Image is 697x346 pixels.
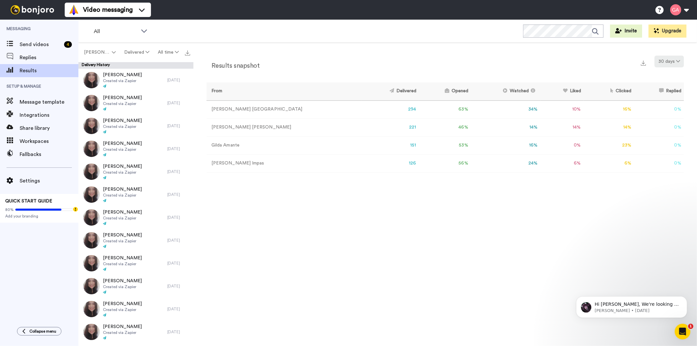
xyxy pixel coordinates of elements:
td: 63 % [419,100,471,118]
span: All [94,27,138,35]
th: Replied [634,82,684,100]
button: Delivered [120,46,154,58]
td: 14 % [540,118,584,136]
th: Opened [419,82,471,100]
span: [PERSON_NAME] [103,278,142,284]
span: [PERSON_NAME] [103,140,142,147]
a: [PERSON_NAME]Created via Zapier[DATE] [78,252,193,275]
span: Created via Zapier [103,170,142,175]
a: [PERSON_NAME]Created via Zapier[DATE] [78,69,193,92]
td: 0 % [634,154,684,172]
div: [DATE] [167,215,190,220]
span: Share library [20,124,78,132]
img: e60e824f-dbbd-4b64-8d89-19ab7bc86f11-thumb.jpg [83,141,100,157]
span: Created via Zapier [103,193,142,198]
span: Created via Zapier [103,216,142,221]
span: Replies [20,54,78,61]
img: 27f9718b-bf9c-4508-9a7d-6e69c250370c-thumb.jpg [83,164,100,180]
a: [PERSON_NAME]Created via Zapier[DATE] [78,160,193,183]
td: 0 % [634,136,684,154]
iframe: Intercom notifications message [566,283,697,328]
span: QUICK START GUIDE [5,199,52,203]
td: 53 % [419,136,471,154]
span: [PERSON_NAME] [103,95,142,101]
td: [PERSON_NAME] [PERSON_NAME] [207,118,362,136]
td: 14 % [584,118,634,136]
button: Collapse menu [17,327,61,336]
div: [DATE] [167,192,190,197]
div: Delivery History [78,62,193,69]
div: [DATE] [167,329,190,335]
td: 56 % [419,154,471,172]
div: 4 [64,41,72,48]
div: [DATE] [167,306,190,312]
td: 6 % [584,154,634,172]
span: Send videos [20,41,61,48]
a: [PERSON_NAME]Created via Zapier[DATE] [78,206,193,229]
td: 294 [362,100,419,118]
span: Settings [20,177,78,185]
img: c2196870-54f9-4a9e-9fba-d61306fc5412-thumb.jpg [83,186,100,203]
div: [DATE] [167,238,190,243]
td: 34 % [471,100,540,118]
img: cde30538-fb2e-4db7-88ad-94c87b2b82a7-thumb.jpg [83,95,100,111]
span: [PERSON_NAME] [103,232,142,238]
a: [PERSON_NAME]Created via Zapier[DATE] [78,114,193,137]
img: export.svg [185,50,190,56]
div: [DATE] [167,146,190,151]
th: Delivered [362,82,419,100]
td: 24 % [471,154,540,172]
td: 46 % [419,118,471,136]
span: Video messaging [83,5,133,14]
span: [PERSON_NAME] [103,163,142,170]
button: Export all results that match these filters now. [183,47,192,57]
span: [PERSON_NAME] [103,323,142,330]
span: Workspaces [20,137,78,145]
td: 0 % [634,100,684,118]
a: [PERSON_NAME]Created via Zapier[DATE] [78,229,193,252]
a: [PERSON_NAME]Created via Zapier[DATE] [78,137,193,160]
td: 14 % [471,118,540,136]
span: [PERSON_NAME] [84,49,110,56]
td: 0 % [634,118,684,136]
span: [PERSON_NAME] [103,117,142,124]
a: [PERSON_NAME]Created via Zapier[DATE] [78,275,193,298]
td: 221 [362,118,419,136]
div: [DATE] [167,123,190,129]
span: Created via Zapier [103,147,142,152]
img: vm-color.svg [69,5,79,15]
div: [DATE] [167,100,190,106]
a: [PERSON_NAME]Created via Zapier[DATE] [78,92,193,114]
span: Created via Zapier [103,78,142,83]
th: Liked [540,82,584,100]
td: 6 % [540,154,584,172]
h2: Results snapshot [207,62,259,69]
button: Upgrade [649,25,687,38]
img: 9b35438c-f8c4-4b08-9d80-eb8e272bd73b-thumb.jpg [83,255,100,271]
td: [PERSON_NAME] Impas [207,154,362,172]
button: Export a summary of each team member’s results that match this filter now. [639,58,648,67]
div: [DATE] [167,261,190,266]
td: 23 % [584,136,634,154]
span: Created via Zapier [103,284,142,289]
td: 16 % [471,136,540,154]
span: [PERSON_NAME] [103,301,142,307]
span: Created via Zapier [103,261,142,267]
a: [PERSON_NAME]Created via Zapier[DATE] [78,298,193,320]
button: Invite [610,25,642,38]
button: All time [154,46,183,58]
img: 709a7e6a-76e3-4480-bed9-acb738348b2e-thumb.jpg [83,278,100,294]
span: [PERSON_NAME] [103,209,142,216]
button: [PERSON_NAME] [80,46,120,58]
th: From [207,82,362,100]
img: 715e19cd-2ef1-41c7-8a47-e682fd6dea21-thumb.jpg [83,118,100,134]
img: cc02da2d-35db-4b9b-a164-6114b10c7219-thumb.jpg [83,209,100,226]
div: [DATE] [167,78,190,83]
td: 151 [362,136,419,154]
span: Fallbacks [20,150,78,158]
iframe: Intercom live chat [675,324,690,339]
td: 0 % [540,136,584,154]
span: Message template [20,98,78,106]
